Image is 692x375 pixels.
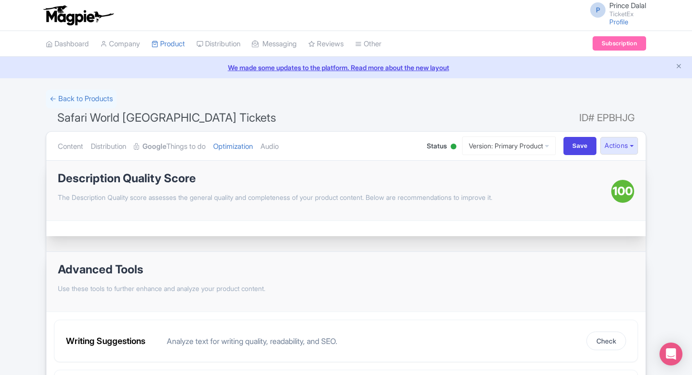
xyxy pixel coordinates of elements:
button: Actions [600,137,638,155]
button: Close announcement [675,62,682,73]
strong: Google [142,141,166,152]
img: logo-ab69f6fb50320c5b225c76a69d11143b.png [41,5,115,26]
a: Company [100,31,140,57]
a: Distribution [91,132,126,162]
a: Messaging [252,31,297,57]
span: 100 [613,183,633,200]
span: Prince Dalal [609,1,646,10]
small: TicketEx [609,11,646,17]
a: Product [151,31,185,57]
a: Dashboard [46,31,89,57]
a: Optimization [213,132,253,162]
span: Status [427,141,447,151]
div: Active [449,140,458,155]
a: We made some updates to the platform. Read more about the new layout [6,62,686,73]
div: Writing Suggestions [66,334,159,347]
input: Save [563,137,597,155]
a: ← Back to Products [46,90,117,108]
h1: Advanced Tools [58,263,265,276]
span: ID# EPBHJG [579,108,635,127]
span: P [590,2,605,18]
a: Profile [609,18,628,26]
a: Reviews [308,31,344,57]
div: Open Intercom Messenger [660,343,682,365]
button: Check [586,332,626,350]
h1: Description Quality Score [58,172,611,185]
a: Version: Primary Product [462,136,556,155]
a: Distribution [196,31,240,57]
div: Analyze text for writing quality, readability, and SEO. [167,335,579,347]
a: Other [355,31,381,57]
p: Use these tools to further enhance and analyze your product content. [58,283,265,293]
span: Safari World [GEOGRAPHIC_DATA] Tickets [57,111,276,125]
a: Audio [260,132,279,162]
a: P Prince Dalal TicketEx [584,2,646,17]
p: The Description Quality score assesses the general quality and completeness of your product conte... [58,192,611,202]
a: Content [58,132,83,162]
a: Subscription [593,36,646,51]
a: GoogleThings to do [134,132,205,162]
